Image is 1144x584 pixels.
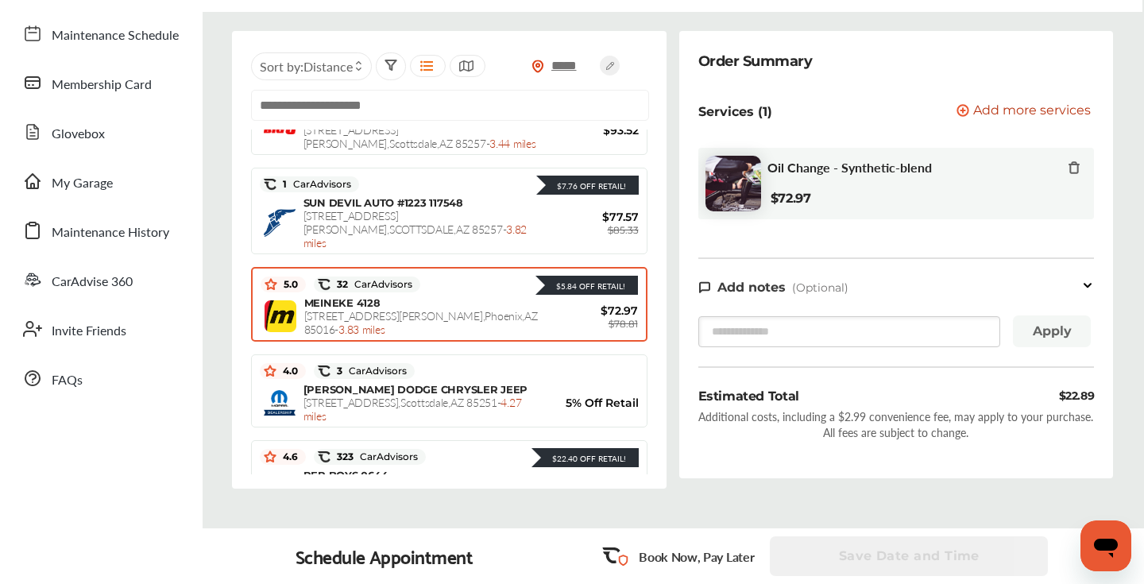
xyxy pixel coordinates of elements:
img: logo-goodyear.png [264,209,296,237]
div: Estimated Total [698,387,799,405]
div: $7.76 Off Retail! [549,180,626,191]
button: Add more services [957,104,1091,119]
span: Invite Friends [52,321,126,342]
a: Maintenance Schedule [14,13,187,54]
span: 5.0 [277,278,298,291]
span: Maintenance Schedule [52,25,179,46]
a: Maintenance History [14,210,187,251]
img: logo-pepboys.png [264,473,296,505]
span: MEINEKE 4128 [304,296,381,309]
span: [STREET_ADDRESS][PERSON_NAME] , Phoenix , AZ 85016 - [304,307,538,337]
span: Glovebox [52,124,105,145]
img: logo-meineke.png [265,300,296,332]
a: Add more services [957,104,1094,119]
span: Maintenance History [52,222,169,243]
img: star_icon.59ea9307.svg [265,278,277,291]
span: SUN DEVIL AUTO #1223 117548 [303,196,463,209]
span: Oil Change - Synthetic-blend [767,160,932,175]
img: caradvise_icon.5c74104a.svg [264,178,276,191]
span: 3.44 miles [489,135,535,151]
span: Distance [303,57,353,75]
span: 5% Off Retail [543,396,639,410]
span: [PERSON_NAME] DODGE CHRYSLER JEEP [303,383,528,396]
p: Book Now, Pay Later [639,547,754,566]
button: Apply [1013,315,1091,347]
span: [STREET_ADDRESS][PERSON_NAME] , Scottsdale , AZ 85257 - [303,122,536,151]
span: CarAdvisors [287,179,351,190]
span: 3.82 miles [303,221,527,250]
span: $77.57 [543,210,639,224]
img: oil-change-thumb.jpg [705,156,761,211]
div: Schedule Appointment [296,545,473,567]
img: star_icon.59ea9307.svg [264,451,276,463]
span: $72.97 [543,304,638,318]
span: Membership Card [52,75,152,95]
span: CarAdvise 360 [52,272,133,292]
span: PEP BOYS 0644 [303,469,388,482]
span: [STREET_ADDRESS] , Scottsdale , AZ 85251 - [303,394,522,423]
a: FAQs [14,358,187,399]
span: (Optional) [792,280,848,295]
span: 4.6 [276,451,298,463]
span: CarAdvisors [354,451,418,462]
span: 3.83 miles [338,321,385,337]
span: CarAdvisors [342,365,407,377]
span: 4.27 miles [303,394,522,423]
span: My Garage [52,173,113,194]
img: location_vector_orange.38f05af8.svg [531,60,544,73]
b: $72.97 [771,191,811,206]
span: 323 [330,451,418,463]
span: Sort by : [260,57,353,75]
a: CarAdvise 360 [14,259,187,300]
div: $5.84 Off Retail! [548,280,625,292]
span: [STREET_ADDRESS][PERSON_NAME] , SCOTTSDALE , AZ 85257 - [303,207,527,250]
p: Services (1) [698,104,772,119]
span: 32 [330,278,412,291]
img: caradvise_icon.5c74104a.svg [318,278,330,291]
span: FAQs [52,370,83,391]
span: Add more services [973,104,1091,119]
span: 3 [330,365,407,377]
a: My Garage [14,161,187,202]
div: Order Summary [698,50,813,72]
iframe: Button to launch messaging window [1080,520,1131,571]
span: CarAdvisors [348,279,412,290]
a: Glovebox [14,111,187,153]
a: Invite Friends [14,308,187,350]
span: $78.81 [609,318,638,330]
div: $22.89 [1059,387,1095,405]
img: caradvise_icon.5c74104a.svg [318,451,330,463]
span: 1 [276,178,351,191]
span: Add notes [717,280,786,295]
a: Membership Card [14,62,187,103]
span: $85.33 [608,224,639,236]
img: logo-mopar.png [264,390,296,415]
div: $22.40 Off Retail! [544,453,626,464]
span: 4.0 [276,365,298,377]
img: star_icon.59ea9307.svg [264,365,276,377]
div: Additional costs, including a $2.99 convenience fee, may apply to your purchase. All fees are sub... [698,408,1095,440]
img: caradvise_icon.5c74104a.svg [318,365,330,377]
img: note-icon.db9493fa.svg [698,280,711,294]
